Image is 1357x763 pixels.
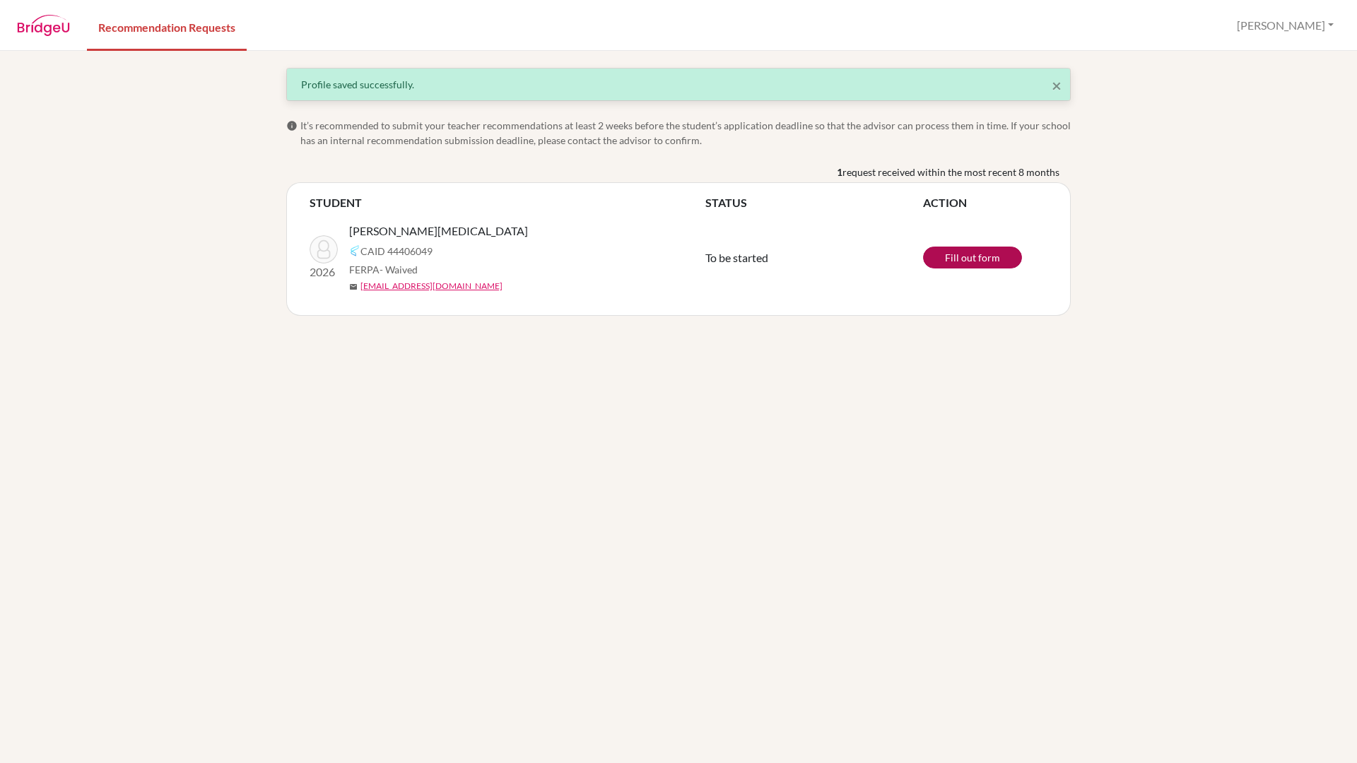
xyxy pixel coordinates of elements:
button: [PERSON_NAME] [1230,12,1340,39]
a: Fill out form [923,247,1022,268]
span: info [286,120,298,131]
b: 1 [837,165,842,179]
span: CAID 44406049 [360,244,433,259]
div: Profile saved successfully. [301,77,1056,92]
a: Recommendation Requests [87,2,247,51]
span: To be started [705,251,768,264]
span: × [1052,75,1062,95]
span: - Waived [380,264,418,276]
button: Close [1052,77,1062,94]
th: STATUS [705,194,923,211]
span: FERPA [349,262,418,277]
span: mail [349,283,358,291]
th: ACTION [923,194,1047,211]
img: Wahbeh, Yasmin [310,235,338,264]
th: STUDENT [310,194,705,211]
span: It’s recommended to submit your teacher recommendations at least 2 weeks before the student’s app... [300,118,1071,148]
img: Common App logo [349,245,360,256]
a: [EMAIL_ADDRESS][DOMAIN_NAME] [360,280,503,292]
img: BridgeU logo [17,15,70,36]
p: 2026 [310,264,338,280]
span: [PERSON_NAME][MEDICAL_DATA] [349,223,528,239]
span: request received within the most recent 8 months [842,165,1059,179]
